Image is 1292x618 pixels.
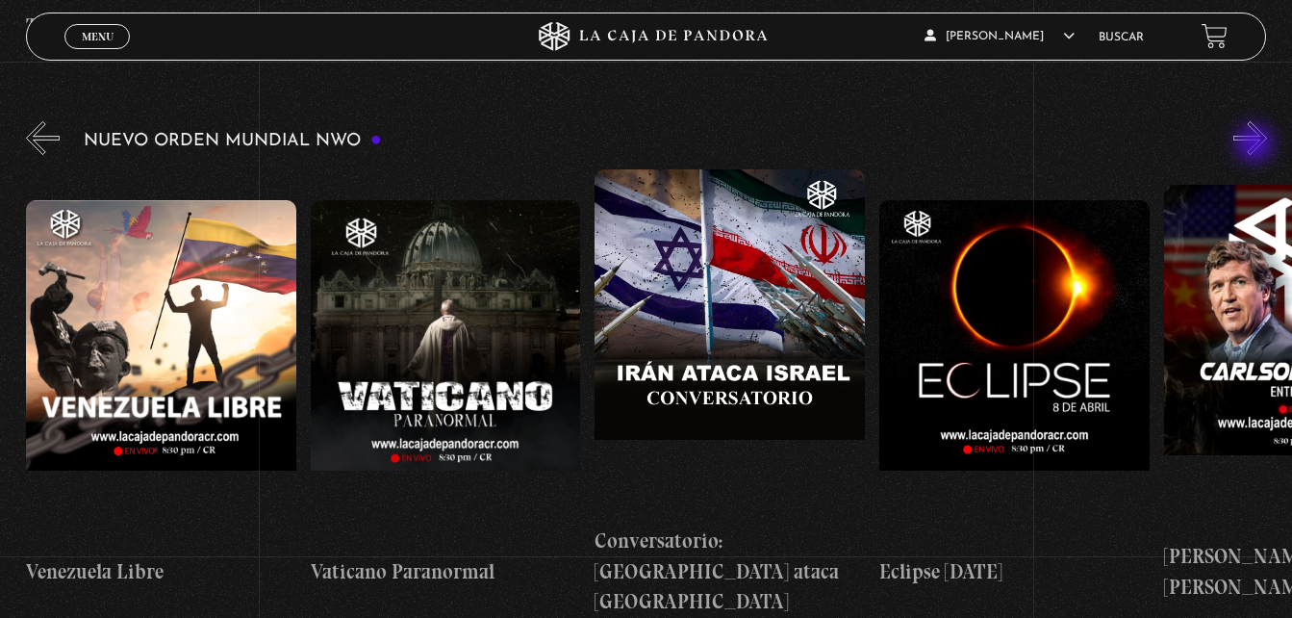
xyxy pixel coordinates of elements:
[1233,121,1267,155] button: Next
[1099,32,1144,43] a: Buscar
[311,556,581,587] h4: Vaticano Paranormal
[26,169,296,617] a: Venezuela Libre
[311,169,581,617] a: Vaticano Paranormal
[26,11,296,41] h4: Taller Ciberseguridad Nivel I
[1202,23,1228,49] a: View your shopping cart
[879,556,1150,587] h4: Eclipse [DATE]
[26,556,296,587] h4: Venezuela Libre
[595,526,865,617] h4: Conversatorio: [GEOGRAPHIC_DATA] ataca [GEOGRAPHIC_DATA]
[879,169,1150,617] a: Eclipse [DATE]
[595,169,865,617] a: Conversatorio: [GEOGRAPHIC_DATA] ataca [GEOGRAPHIC_DATA]
[82,31,114,42] span: Menu
[75,47,120,61] span: Cerrar
[26,121,60,155] button: Previous
[925,31,1075,42] span: [PERSON_NAME]
[84,132,382,150] h3: Nuevo Orden Mundial NWO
